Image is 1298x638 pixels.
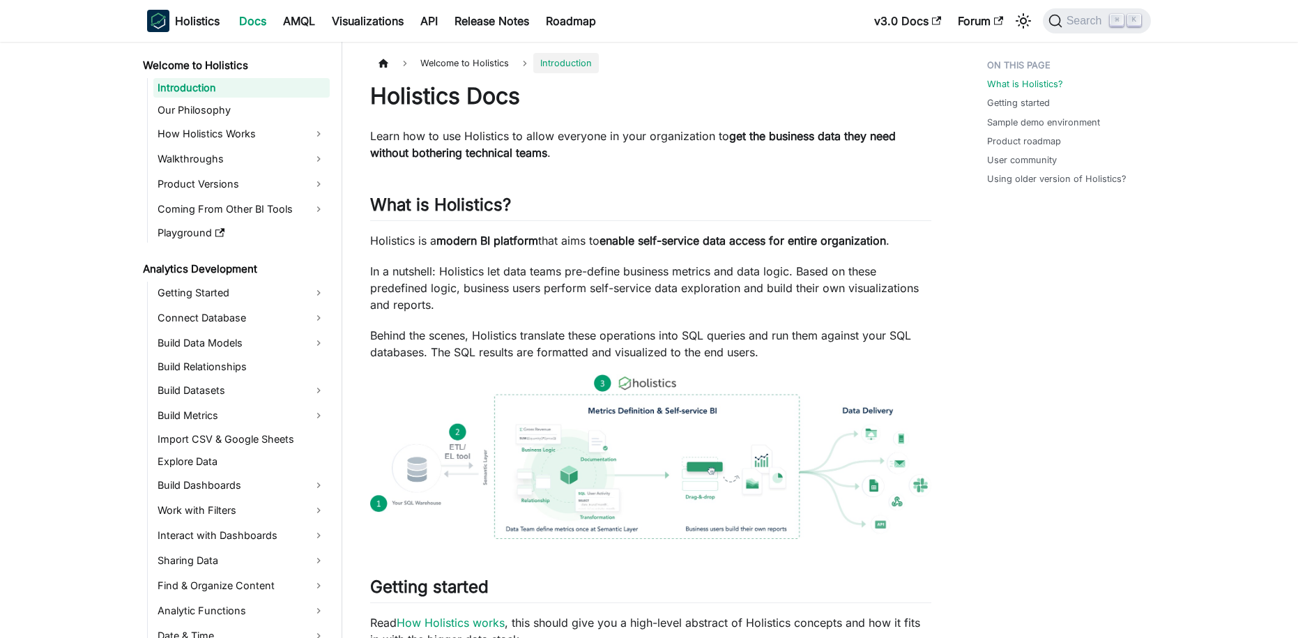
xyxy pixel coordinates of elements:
[153,332,330,354] a: Build Data Models
[370,82,931,110] h1: Holistics Docs
[153,123,330,145] a: How Holistics Works
[370,195,931,221] h2: What is Holistics?
[533,53,599,73] span: Introduction
[153,173,330,195] a: Product Versions
[153,575,330,597] a: Find & Organize Content
[446,10,537,32] a: Release Notes
[153,549,330,572] a: Sharing Data
[866,10,949,32] a: v3.0 Docs
[153,282,330,304] a: Getting Started
[153,148,330,170] a: Walkthroughs
[987,77,1063,91] a: What is Holistics?
[153,524,330,547] a: Interact with Dashboards
[1043,8,1151,33] button: Search (Command+K)
[413,53,516,73] span: Welcome to Holistics
[147,10,220,32] a: HolisticsHolistics
[153,307,330,329] a: Connect Database
[147,10,169,32] img: Holistics
[139,259,330,279] a: Analytics Development
[231,10,275,32] a: Docs
[370,53,931,73] nav: Breadcrumbs
[1110,14,1124,26] kbd: ⌘
[175,13,220,29] b: Holistics
[1062,15,1110,27] span: Search
[949,10,1011,32] a: Forum
[370,232,931,249] p: Holistics is a that aims to .
[153,78,330,98] a: Introduction
[370,53,397,73] a: Home page
[153,379,330,402] a: Build Datasets
[370,577,931,603] h2: Getting started
[139,56,330,75] a: Welcome to Holistics
[153,452,330,471] a: Explore Data
[1127,14,1141,26] kbd: K
[153,223,330,243] a: Playground
[370,263,931,313] p: In a nutshell: Holistics let data teams pre-define business metrics and data logic. Based on thes...
[987,116,1100,129] a: Sample demo environment
[153,600,330,622] a: Analytic Functions
[323,10,412,32] a: Visualizations
[153,357,330,377] a: Build Relationships
[370,327,931,360] p: Behind the scenes, Holistics translate these operations into SQL queries and run them against you...
[537,10,604,32] a: Roadmap
[436,234,538,248] strong: modern BI platform
[153,100,330,120] a: Our Philosophy
[133,42,342,638] nav: Docs sidebar
[153,198,330,220] a: Coming From Other BI Tools
[987,135,1061,148] a: Product roadmap
[1012,10,1034,32] button: Switch between dark and light mode (currently light mode)
[275,10,323,32] a: AMQL
[412,10,446,32] a: API
[153,430,330,449] a: Import CSV & Google Sheets
[397,616,505,630] a: How Holistics works
[370,374,931,539] img: How Holistics fits in your Data Stack
[600,234,886,248] strong: enable self-service data access for entire organization
[987,153,1057,167] a: User community
[987,96,1050,109] a: Getting started
[153,404,330,427] a: Build Metrics
[153,474,330,496] a: Build Dashboards
[370,128,931,161] p: Learn how to use Holistics to allow everyone in your organization to .
[153,499,330,522] a: Work with Filters
[987,172,1127,185] a: Using older version of Holistics?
